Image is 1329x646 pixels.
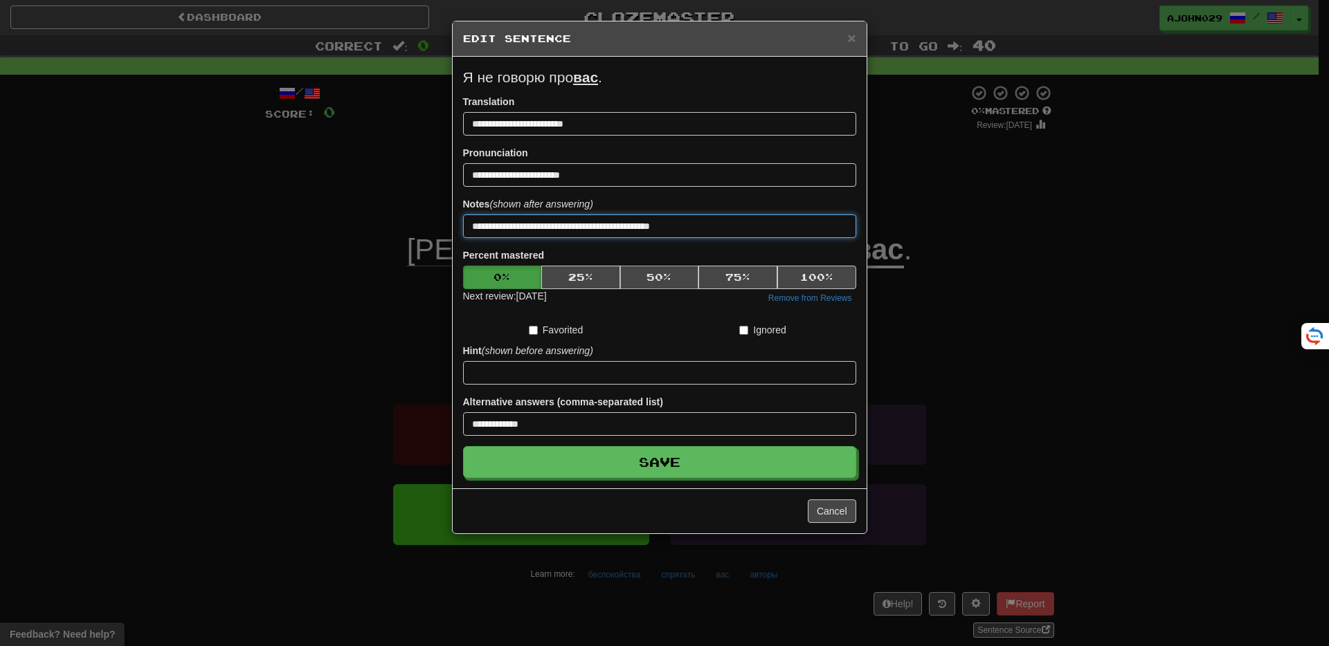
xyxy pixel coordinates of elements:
[463,32,856,46] h5: Edit Sentence
[463,289,547,306] div: Next review: [DATE]
[463,95,515,109] label: Translation
[463,266,856,289] div: Percent mastered
[489,199,593,210] em: (shown after answering)
[463,67,856,88] p: Я не говорю про .
[573,69,598,85] u: вас
[739,323,786,337] label: Ignored
[847,30,856,45] button: Close
[463,446,856,478] button: Save
[463,395,663,409] label: Alternative answers (comma-separated list)
[777,266,856,289] button: 100%
[698,266,777,289] button: 75%
[482,345,593,356] em: (shown before answering)
[463,146,528,160] label: Pronunciation
[808,499,856,523] button: Cancel
[847,30,856,46] span: ×
[739,326,748,335] input: Ignored
[463,266,542,289] button: 0%
[463,344,593,358] label: Hint
[463,248,545,262] label: Percent mastered
[620,266,699,289] button: 50%
[529,323,583,337] label: Favorited
[529,326,538,335] input: Favorited
[764,290,856,306] button: Remove from Reviews
[541,266,620,289] button: 25%
[463,197,593,211] label: Notes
